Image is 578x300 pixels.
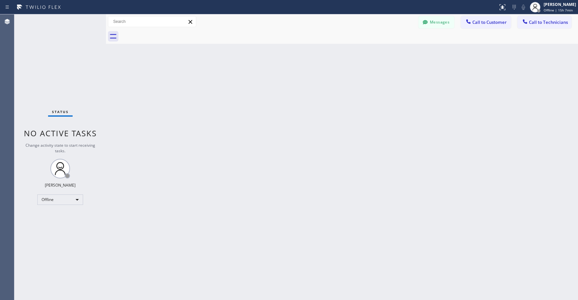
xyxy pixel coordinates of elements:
[45,182,76,188] div: [PERSON_NAME]
[26,142,95,154] span: Change activity state to start receiving tasks.
[52,109,69,114] span: Status
[544,2,576,7] div: [PERSON_NAME]
[24,128,97,139] span: No active tasks
[472,19,507,25] span: Call to Customer
[108,16,196,27] input: Search
[461,16,511,28] button: Call to Customer
[517,16,571,28] button: Call to Technicians
[519,3,528,12] button: Mute
[544,8,573,12] span: Offline | 15h 7min
[529,19,568,25] span: Call to Technicians
[418,16,454,28] button: Messages
[37,194,83,205] div: Offline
